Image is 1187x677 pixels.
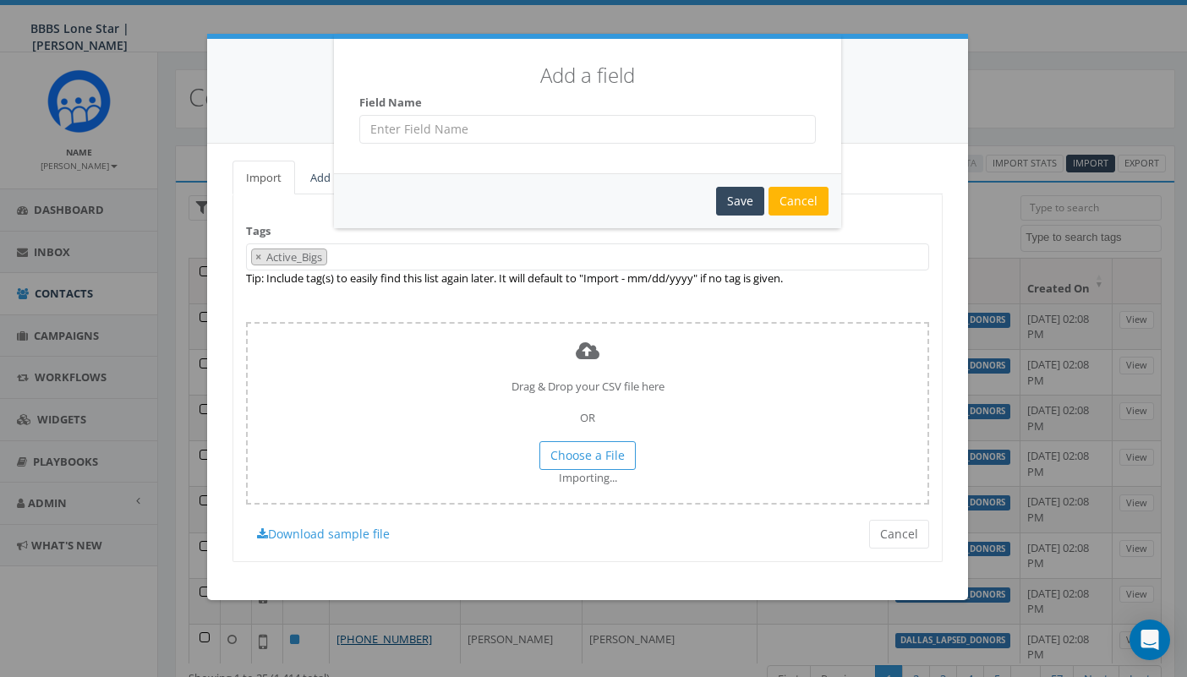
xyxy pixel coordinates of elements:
h3: Add a field [359,64,816,86]
label: Field Name [359,95,422,111]
div: Save [716,187,764,216]
input: Enter Field Name [359,115,816,144]
div: Cancel [769,187,829,216]
div: Open Intercom Messenger [1130,620,1170,660]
